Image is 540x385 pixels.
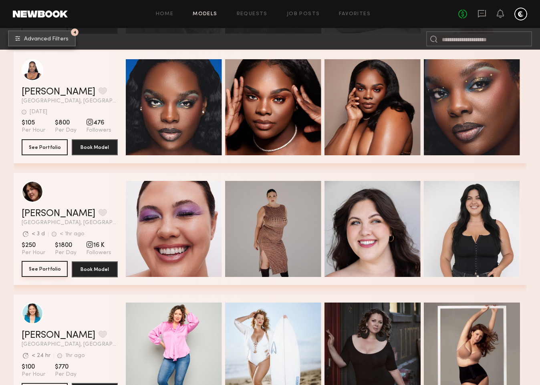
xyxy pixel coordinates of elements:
[30,109,47,115] div: [DATE]
[55,119,77,127] span: $800
[55,249,77,257] span: Per Day
[55,127,77,134] span: Per Day
[73,30,77,34] span: 4
[65,353,85,359] div: 1hr ago
[237,12,268,17] a: Requests
[22,220,118,226] span: [GEOGRAPHIC_DATA], [GEOGRAPHIC_DATA]
[156,12,174,17] a: Home
[24,36,69,42] span: Advanced Filters
[22,139,68,155] button: See Portfolio
[86,249,111,257] span: Followers
[55,241,77,249] span: $1800
[72,261,118,277] button: Book Model
[55,371,77,378] span: Per Day
[60,231,85,237] div: < 1hr ago
[32,231,45,237] div: < 3 d
[287,12,320,17] a: Job Posts
[22,241,45,249] span: $250
[193,12,217,17] a: Models
[32,353,50,359] div: < 24 hr
[72,139,118,155] button: Book Model
[22,342,118,347] span: [GEOGRAPHIC_DATA], [GEOGRAPHIC_DATA]
[86,127,111,134] span: Followers
[8,30,76,46] button: 4Advanced Filters
[22,127,45,134] span: Per Hour
[22,209,95,219] a: [PERSON_NAME]
[22,363,45,371] span: $100
[339,12,371,17] a: Favorites
[22,261,68,277] button: See Portfolio
[22,371,45,378] span: Per Hour
[86,241,111,249] span: 16 K
[86,119,111,127] span: 476
[22,331,95,340] a: [PERSON_NAME]
[55,363,77,371] span: $770
[22,261,68,277] a: See Portfolio
[22,119,45,127] span: $105
[22,87,95,97] a: [PERSON_NAME]
[22,98,118,104] span: [GEOGRAPHIC_DATA], [GEOGRAPHIC_DATA]
[22,249,45,257] span: Per Hour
